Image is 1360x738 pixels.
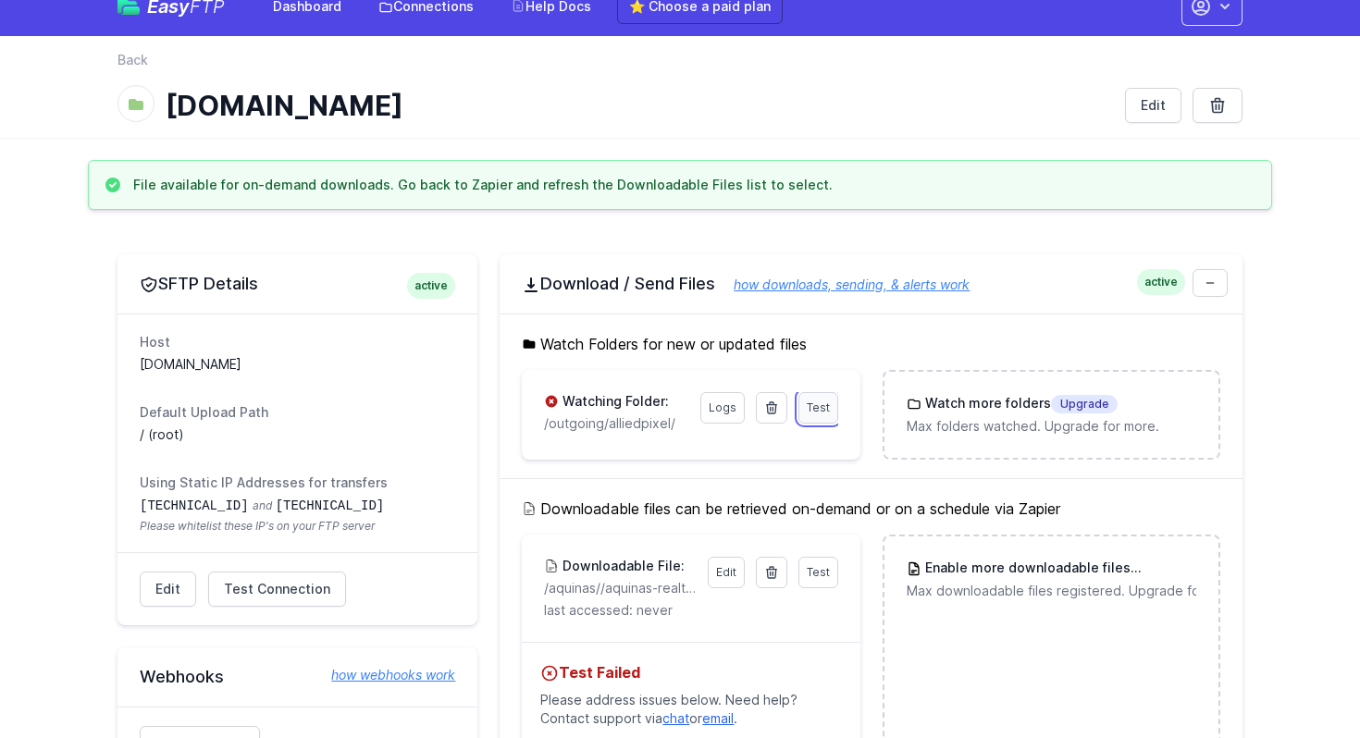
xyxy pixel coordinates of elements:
h2: SFTP Details [140,273,455,295]
a: Logs [700,392,745,424]
p: last accessed: never [544,601,837,620]
h4: Test Failed [540,661,841,683]
h5: Watch Folders for new or updated files [522,333,1220,355]
dd: / (root) [140,425,455,444]
a: Test Connection [208,572,346,607]
a: Test [798,392,838,424]
a: Enable more downloadable filesUpgrade Max downloadable files registered. Upgrade for more. [884,536,1218,622]
a: Edit [708,557,745,588]
code: [TECHNICAL_ID] [276,498,385,513]
a: chat [662,710,689,726]
span: Test [807,400,830,414]
dt: Using Static IP Addresses for transfers [140,474,455,492]
p: Max folders watched. Upgrade for more. [907,417,1196,436]
iframe: Drift Widget Chat Controller [1267,646,1338,716]
p: /outgoing/alliedpixel/ [544,414,688,433]
dd: [DOMAIN_NAME] [140,355,455,374]
a: how downloads, sending, & alerts work [715,277,970,292]
p: Max downloadable files registered. Upgrade for more. [907,582,1196,600]
a: Watch more foldersUpgrade Max folders watched. Upgrade for more. [884,372,1218,458]
span: active [1137,269,1185,295]
dt: Default Upload Path [140,403,455,422]
a: Back [117,51,148,69]
h2: Download / Send Files [522,273,1220,295]
a: Edit [140,572,196,607]
h3: Watching Folder: [559,392,669,411]
p: Please address issues below. Need help? Contact support via or . [540,683,841,735]
span: Please whitelist these IP's on your FTP server [140,519,455,534]
dt: Host [140,333,455,351]
h3: File available for on-demand downloads. Go back to Zapier and refresh the Downloadable Files list... [133,176,833,194]
h3: Watch more folders [921,394,1118,413]
h3: Downloadable File: [559,557,685,575]
code: [TECHNICAL_ID] [140,498,249,513]
span: and [253,498,272,512]
p: /aquinas//aquinas-realtime-status.csv [544,579,696,597]
a: Edit [1125,88,1181,123]
span: Upgrade [1051,395,1118,413]
span: Test [807,565,830,579]
a: Test [798,557,838,588]
h2: Webhooks [140,666,455,688]
span: Upgrade [1131,560,1197,578]
h3: Enable more downloadable files [921,559,1196,578]
span: active [407,273,455,299]
nav: Breadcrumb [117,51,1243,80]
span: Test Connection [224,580,330,598]
a: how webhooks work [313,666,455,684]
a: email [702,710,734,726]
h1: [DOMAIN_NAME] [166,89,1110,122]
h5: Downloadable files can be retrieved on-demand or on a schedule via Zapier [522,498,1220,520]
